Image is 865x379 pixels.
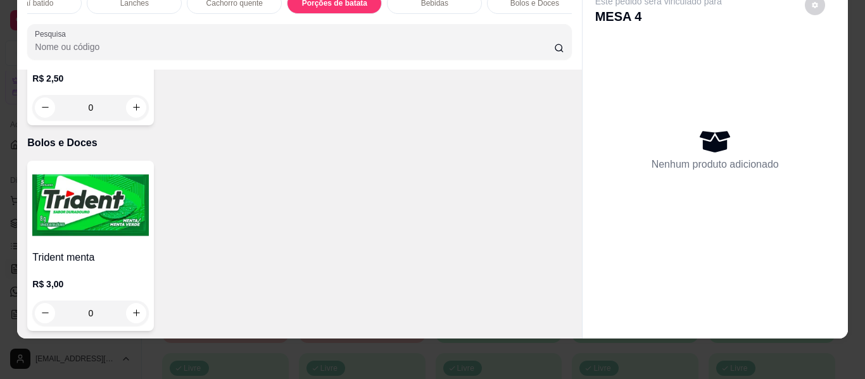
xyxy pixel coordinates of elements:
button: increase-product-quantity [126,303,146,323]
p: MESA 4 [595,8,722,25]
button: increase-product-quantity [126,97,146,118]
input: Pesquisa [35,40,554,53]
p: R$ 2,50 [32,72,149,85]
p: R$ 3,00 [32,278,149,290]
label: Pesquisa [35,28,70,39]
h4: Trident menta [32,250,149,265]
p: Nenhum produto adicionado [652,157,779,172]
p: Bolos e Doces [27,135,571,151]
img: product-image [32,166,149,245]
button: decrease-product-quantity [35,303,55,323]
button: decrease-product-quantity [35,97,55,118]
